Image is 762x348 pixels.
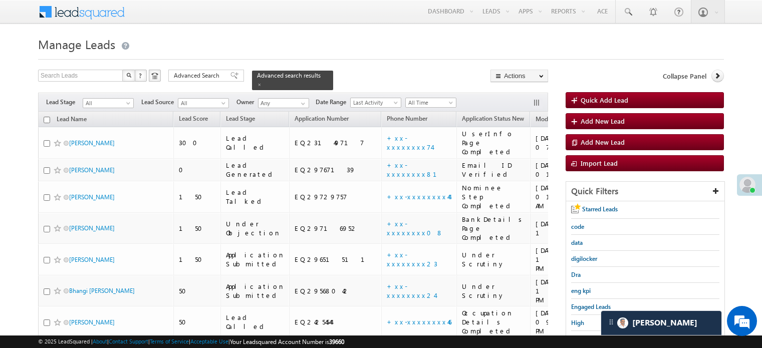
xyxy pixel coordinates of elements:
[226,134,285,152] div: Lead Called
[179,255,216,264] div: 150
[457,113,529,126] a: Application Status New
[236,98,258,107] span: Owner
[566,182,724,201] div: Quick Filters
[462,282,526,300] div: Under Scrutiny
[226,313,285,331] div: Lead Called
[581,117,625,125] span: Add New Lead
[139,71,143,80] span: ?
[69,224,115,232] a: [PERSON_NAME]
[83,99,131,108] span: All
[350,98,401,108] a: Last Activity
[462,129,526,156] div: UserInfo Page Completed
[296,99,308,109] a: Show All Items
[52,114,92,127] a: Lead Name
[38,337,344,346] span: © 2025 LeadSquared | | | | |
[179,286,216,295] div: 50
[571,255,597,262] span: digilocker
[536,183,603,210] div: [DATE] 01:00 AM
[179,165,216,174] div: 0
[69,256,115,263] a: [PERSON_NAME]
[536,246,603,273] div: [DATE] 11:01 PM
[632,318,697,327] span: Carter
[69,166,115,174] a: [PERSON_NAME]
[405,98,456,108] a: All Time
[226,161,285,179] div: Lead Generated
[179,115,208,122] span: Lead Score
[387,134,432,151] a: +xx-xxxxxxxx74
[69,318,115,326] a: [PERSON_NAME]
[226,282,285,300] div: Application Submitted
[462,115,524,122] span: Application Status New
[83,98,134,108] a: All
[226,188,285,206] div: Lead Talked
[617,317,628,328] img: Carter
[179,224,216,233] div: 150
[179,317,216,326] div: 50
[295,317,377,326] div: EQ24254544
[295,192,377,201] div: EQ29729757
[295,115,349,122] span: Application Number
[462,250,526,268] div: Under Scrutiny
[462,215,526,242] div: BankDetails Page Completed
[536,219,603,237] div: [DATE] 12:37 AM
[571,287,591,294] span: eng kpi
[571,223,584,230] span: code
[462,308,526,335] div: Occupation Details Completed
[126,73,131,78] img: Search
[295,286,377,295] div: EQ29568042
[387,161,449,178] a: +xx-xxxxxxxx81
[601,310,722,335] div: carter-dragCarter[PERSON_NAME]
[190,338,228,344] a: Acceptable Use
[150,338,189,344] a: Terms of Service
[536,134,603,152] div: [DATE] 07:24 AM
[536,308,603,335] div: [DATE] 09:11 PM
[581,96,628,104] span: Quick Add Lead
[571,239,583,246] span: data
[44,117,50,123] input: Check all records
[69,139,115,147] a: [PERSON_NAME]
[295,165,377,174] div: EQ29767139
[582,205,618,213] span: Starred Leads
[109,338,148,344] a: Contact Support
[387,115,427,122] span: Phone Number
[406,98,453,107] span: All Time
[221,113,260,126] a: Lead Stage
[290,113,354,126] a: Application Number
[226,250,285,268] div: Application Submitted
[230,338,344,345] span: Your Leadsquared Account Number is
[531,113,584,126] a: Modified On (sorted descending)
[663,72,706,81] span: Collapse Panel
[179,192,216,201] div: 150
[258,98,309,108] input: Type to Search
[93,338,107,344] a: About
[316,98,350,107] span: Date Range
[295,224,377,233] div: EQ29716952
[46,98,83,107] span: Lead Stage
[295,255,377,264] div: EQ29651511
[536,161,603,179] div: [DATE] 01:06 AM
[462,183,526,210] div: Nominee Step Completed
[581,138,625,146] span: Add New Lead
[536,115,569,123] span: Modified On
[571,271,581,278] span: Dra
[571,319,584,326] span: High
[490,70,548,82] button: Actions
[135,70,147,82] button: ?
[329,338,344,345] span: 39660
[69,193,115,201] a: [PERSON_NAME]
[387,192,449,201] a: +xx-xxxxxxxx44
[536,277,603,304] div: [DATE] 11:00 PM
[387,282,435,299] a: +xx-xxxxxxxx24
[351,98,398,107] span: Last Activity
[174,113,213,126] a: Lead Score
[607,318,615,326] img: carter-drag
[571,303,611,310] span: Engaged Leads
[226,115,255,122] span: Lead Stage
[179,138,216,147] div: 300
[387,250,437,268] a: +xx-xxxxxxxx23
[38,36,115,52] span: Manage Leads
[257,72,321,79] span: Advanced search results
[581,159,618,167] span: Import Lead
[178,99,226,108] span: All
[178,98,229,108] a: All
